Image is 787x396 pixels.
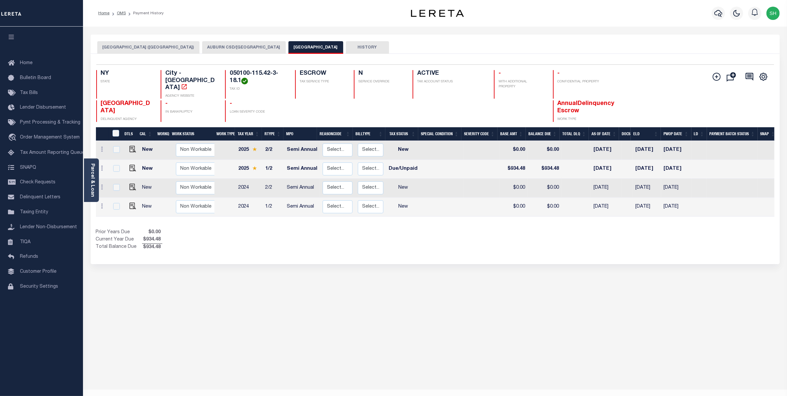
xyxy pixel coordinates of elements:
[20,180,55,185] span: Check Requests
[417,79,486,84] p: TAX ACCOUNT STATUS
[20,254,38,259] span: Refunds
[20,135,80,140] span: Order Management System
[98,11,110,15] a: Home
[631,127,661,141] th: ELD: activate to sort column ascending
[284,160,320,179] td: Semi Annual
[589,127,619,141] th: As of Date: activate to sort column ascending
[284,179,320,198] td: Semi Annual
[300,70,346,77] h4: ESCROW
[411,10,464,17] img: logo-dark.svg
[214,127,235,141] th: Work Type
[500,198,528,217] td: $0.00
[165,101,168,107] span: -
[418,127,461,141] th: Special Condition: activate to sort column ascending
[139,141,158,160] td: New
[101,117,153,122] p: DELINQUENT AGENCY
[96,244,142,251] td: Total Balance Due
[558,101,615,114] span: AnnualDelinquency Escrow
[230,87,287,92] p: TAX ID
[20,225,77,230] span: Lender Non-Disbursement
[96,229,142,236] td: Prior Years Due
[169,127,214,141] th: Work Status
[20,150,85,155] span: Tax Amount Reporting Queue
[230,70,287,84] h4: 050100-115.42-3-18.1
[20,195,60,200] span: Delinquent Letters
[558,70,560,76] span: -
[142,236,162,244] span: $934.48
[633,179,661,198] td: [DATE]
[236,179,263,198] td: 2024
[101,101,150,114] span: [GEOGRAPHIC_DATA]
[202,41,286,54] button: AUBURN CSD/[GEOGRAPHIC_DATA]
[20,120,80,125] span: Pymt Processing & Tracking
[165,94,217,99] p: AGENCY WEBSITE
[288,41,343,54] button: [GEOGRAPHIC_DATA]
[528,141,562,160] td: $0.00
[263,198,284,217] td: 1/2
[90,163,95,197] a: Parcel & Loan
[661,179,691,198] td: [DATE]
[20,105,66,110] span: Lender Disbursement
[109,127,122,141] th: &nbsp;
[386,179,420,198] td: New
[526,127,560,141] th: Balance Due: activate to sort column ascending
[661,198,691,217] td: [DATE]
[386,160,420,179] td: Due/Unpaid
[101,70,153,77] h4: NY
[263,179,284,198] td: 2/2
[560,127,589,141] th: Total DLQ: activate to sort column ascending
[236,141,263,160] td: 2025
[20,210,48,215] span: Taxing Entity
[558,117,609,122] p: WORK TYPE
[591,160,621,179] td: [DATE]
[20,165,36,170] span: SNAPQ
[165,70,217,92] h4: City - [GEOGRAPHIC_DATA]
[235,127,262,141] th: Tax Year: activate to sort column ascending
[498,127,526,141] th: Base Amt: activate to sort column ascending
[165,110,217,115] p: IN BANKRUPTCY
[499,70,501,76] span: -
[591,141,621,160] td: [DATE]
[633,198,661,217] td: [DATE]
[20,76,51,80] span: Bulletin Board
[236,198,263,217] td: 2024
[142,244,162,251] span: $934.48
[230,101,232,107] span: -
[386,141,420,160] td: New
[707,127,758,141] th: Payment Batch Status: activate to sort column ascending
[96,236,142,244] td: Current Year Due
[139,160,158,179] td: New
[142,229,162,236] span: $0.00
[500,160,528,179] td: $934.48
[263,160,284,179] td: 1/2
[122,127,137,141] th: DTLS
[252,166,257,170] img: Star.svg
[20,269,56,274] span: Customer Profile
[96,127,109,141] th: &nbsp;&nbsp;&nbsp;&nbsp;&nbsp;&nbsp;&nbsp;&nbsp;&nbsp;&nbsp;
[346,41,389,54] button: HISTORY
[8,134,19,142] i: travel_explore
[661,160,691,179] td: [DATE]
[230,110,287,115] p: LOAN SEVERITY CODE
[591,179,621,198] td: [DATE]
[353,127,385,141] th: BillType: activate to sort column ascending
[500,141,528,160] td: $0.00
[284,198,320,217] td: Semi Annual
[236,160,263,179] td: 2025
[758,127,778,141] th: SNAP: activate to sort column ascending
[137,127,155,141] th: CAL: activate to sort column ascending
[358,70,405,77] h4: N
[263,141,284,160] td: 2/2
[262,127,283,141] th: RType: activate to sort column ascending
[252,147,257,151] img: Star.svg
[317,127,353,141] th: ReasonCode: activate to sort column ascending
[591,198,621,217] td: [DATE]
[283,127,317,141] th: MPO
[155,127,169,141] th: WorkQ
[20,284,58,289] span: Security Settings
[20,61,33,65] span: Home
[528,198,562,217] td: $0.00
[500,179,528,198] td: $0.00
[528,179,562,198] td: $0.00
[97,41,199,54] button: [GEOGRAPHIC_DATA] ([GEOGRAPHIC_DATA])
